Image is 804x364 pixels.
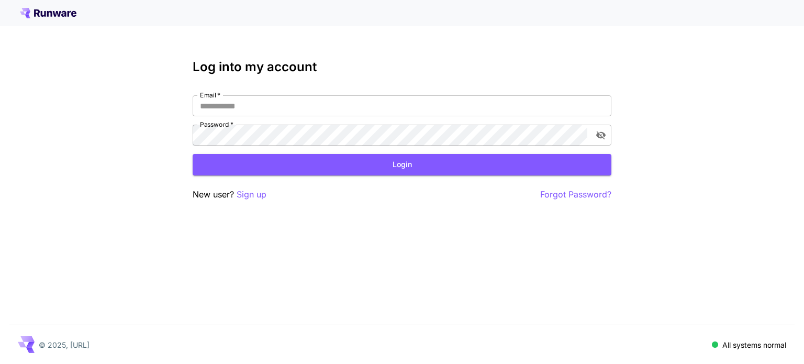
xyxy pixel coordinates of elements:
[193,60,611,74] h3: Log into my account
[200,91,220,100] label: Email
[722,339,786,350] p: All systems normal
[591,126,610,145] button: toggle password visibility
[540,188,611,201] button: Forgot Password?
[237,188,266,201] button: Sign up
[200,120,233,129] label: Password
[193,188,266,201] p: New user?
[193,154,611,175] button: Login
[39,339,90,350] p: © 2025, [URL]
